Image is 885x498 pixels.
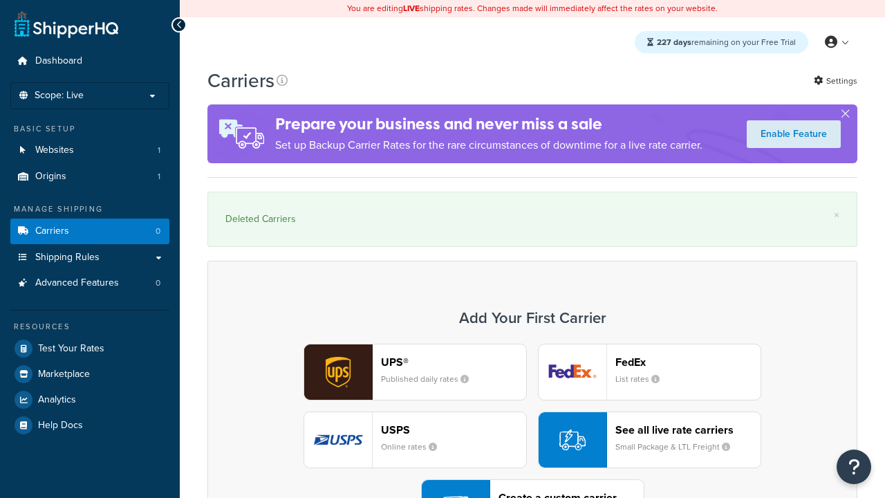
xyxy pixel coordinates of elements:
[10,413,169,438] a: Help Docs
[156,225,160,237] span: 0
[38,343,104,355] span: Test Your Rates
[207,67,274,94] h1: Carriers
[615,356,761,369] header: FedEx
[158,171,160,183] span: 1
[834,210,839,221] a: ×
[635,31,808,53] div: remaining on your Free Trial
[35,252,100,264] span: Shipping Rules
[10,387,169,412] a: Analytics
[559,427,586,453] img: icon-carrier-liverate-becf4550.svg
[10,245,169,270] a: Shipping Rules
[10,362,169,387] a: Marketplace
[10,321,169,333] div: Resources
[381,441,448,453] small: Online rates
[10,203,169,215] div: Manage Shipping
[10,123,169,135] div: Basic Setup
[38,420,83,432] span: Help Docs
[15,10,118,38] a: ShipperHQ Home
[38,394,76,406] span: Analytics
[225,210,839,229] div: Deleted Carriers
[538,412,761,468] button: See all live rate carriersSmall Package & LTL Freight
[304,412,372,468] img: usps logo
[10,219,169,244] li: Carriers
[615,423,761,436] header: See all live rate carriers
[158,145,160,156] span: 1
[10,164,169,190] li: Origins
[615,373,671,385] small: List rates
[10,138,169,163] li: Websites
[304,344,372,400] img: ups logo
[35,90,84,102] span: Scope: Live
[539,344,606,400] img: fedEx logo
[35,225,69,237] span: Carriers
[381,373,480,385] small: Published daily rates
[538,344,761,400] button: fedEx logoFedExList rates
[10,336,169,361] a: Test Your Rates
[10,48,169,74] a: Dashboard
[10,270,169,296] li: Advanced Features
[10,270,169,296] a: Advanced Features 0
[403,2,420,15] b: LIVE
[10,219,169,244] a: Carriers 0
[304,412,527,468] button: usps logoUSPSOnline rates
[275,113,702,136] h4: Prepare your business and never miss a sale
[814,71,857,91] a: Settings
[10,138,169,163] a: Websites 1
[304,344,527,400] button: ups logoUPS®Published daily rates
[381,423,526,436] header: USPS
[615,441,741,453] small: Small Package & LTL Freight
[35,277,119,289] span: Advanced Features
[38,369,90,380] span: Marketplace
[156,277,160,289] span: 0
[222,310,843,326] h3: Add Your First Carrier
[35,145,74,156] span: Websites
[747,120,841,148] a: Enable Feature
[657,36,691,48] strong: 227 days
[207,104,275,163] img: ad-rules-rateshop-fe6ec290ccb7230408bd80ed9643f0289d75e0ffd9eb532fc0e269fcd187b520.png
[275,136,702,155] p: Set up Backup Carrier Rates for the rare circumstances of downtime for a live rate carrier.
[10,164,169,190] a: Origins 1
[381,356,526,369] header: UPS®
[35,171,66,183] span: Origins
[35,55,82,67] span: Dashboard
[837,450,871,484] button: Open Resource Center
